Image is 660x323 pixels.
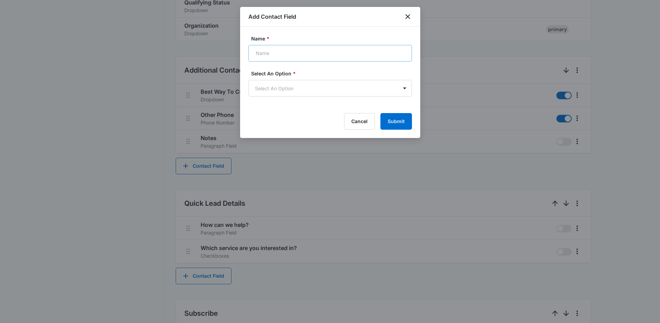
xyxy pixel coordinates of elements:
[344,113,375,130] button: Cancel
[248,12,296,21] h1: Add Contact Field
[251,70,415,77] label: Select An Option
[404,12,412,21] button: close
[380,113,412,130] button: Submit
[251,35,415,42] label: Name
[248,45,412,62] input: Name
